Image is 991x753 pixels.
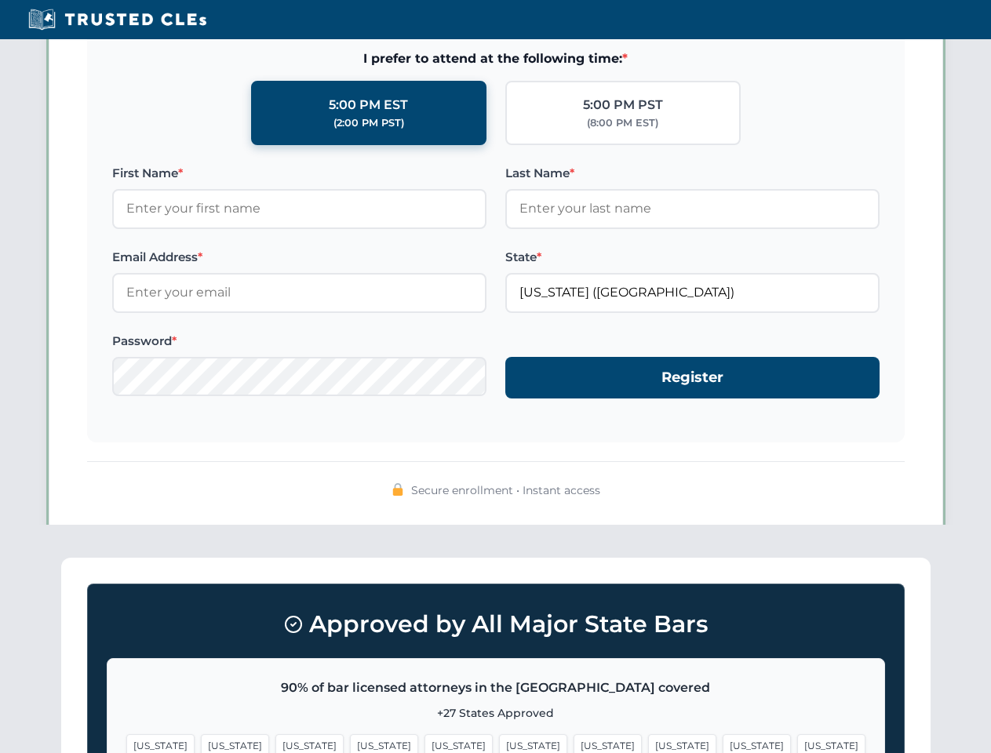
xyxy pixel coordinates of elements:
[112,332,486,351] label: Password
[112,189,486,228] input: Enter your first name
[333,115,404,131] div: (2:00 PM PST)
[112,273,486,312] input: Enter your email
[583,95,663,115] div: 5:00 PM PST
[24,8,211,31] img: Trusted CLEs
[505,273,880,312] input: Florida (FL)
[126,678,865,698] p: 90% of bar licensed attorneys in the [GEOGRAPHIC_DATA] covered
[411,482,600,499] span: Secure enrollment • Instant access
[329,95,408,115] div: 5:00 PM EST
[112,248,486,267] label: Email Address
[392,483,404,496] img: 🔒
[587,115,658,131] div: (8:00 PM EST)
[112,49,880,69] span: I prefer to attend at the following time:
[505,164,880,183] label: Last Name
[505,189,880,228] input: Enter your last name
[112,164,486,183] label: First Name
[107,603,885,646] h3: Approved by All Major State Bars
[505,248,880,267] label: State
[505,357,880,398] button: Register
[126,704,865,722] p: +27 States Approved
